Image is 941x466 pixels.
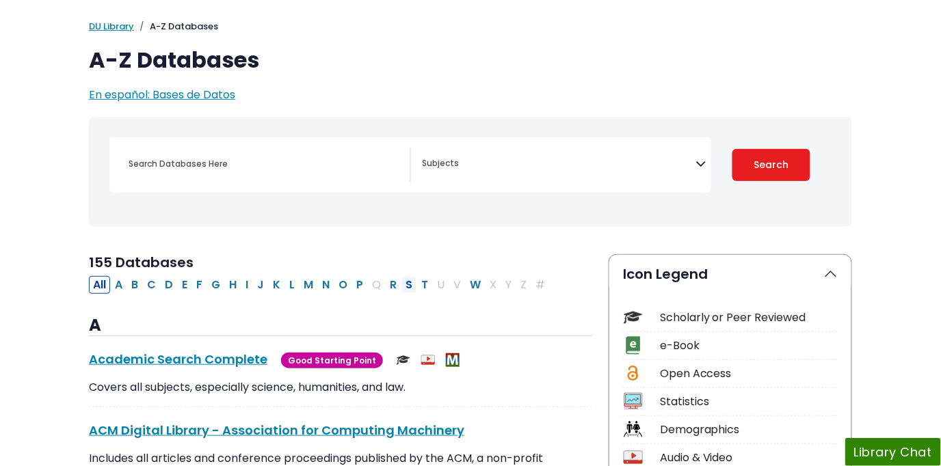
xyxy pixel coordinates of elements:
textarea: Search [422,159,695,170]
button: Library Chat [845,438,941,466]
p: Covers all subjects, especially science, humanities, and law. [89,379,592,396]
a: Academic Search Complete [89,351,267,368]
img: Icon Scholarly or Peer Reviewed [624,308,642,327]
img: Audio & Video [421,353,435,367]
h1: A-Z Databases [89,47,852,73]
button: Filter Results T [417,276,432,294]
div: e-Book [660,338,838,354]
img: Icon Statistics [624,392,642,411]
button: Filter Results J [253,276,268,294]
button: Filter Results A [111,276,127,294]
div: Scholarly or Peer Reviewed [660,310,838,326]
img: Icon Open Access [624,364,641,383]
a: DU Library [89,20,134,33]
button: Filter Results G [207,276,224,294]
button: Filter Results L [285,276,299,294]
button: Filter Results E [178,276,191,294]
button: Filter Results P [352,276,367,294]
span: Good Starting Point [281,353,383,368]
button: Icon Legend [609,255,851,293]
div: Demographics [660,422,838,438]
img: MeL (Michigan electronic Library) [446,353,460,367]
button: Filter Results B [127,276,142,294]
input: Search database by title or keyword [120,154,410,174]
div: Statistics [660,394,838,410]
button: Filter Results I [241,276,252,294]
button: Submit for Search Results [732,149,810,181]
button: Filter Results F [192,276,207,294]
button: Filter Results M [300,276,317,294]
button: Filter Results W [466,276,485,294]
button: Filter Results K [269,276,284,294]
nav: Search filters [89,117,852,227]
a: En español: Bases de Datos [89,87,235,102]
nav: breadcrumb [89,20,852,33]
div: Audio & Video [660,450,838,466]
img: Scholarly or Peer Reviewed [397,353,410,367]
button: All [89,276,110,294]
a: ACM Digital Library - Association for Computing Machinery [89,422,464,439]
div: Alpha-list to filter by first letter of database name [89,276,551,292]
li: A-Z Databases [134,20,218,33]
img: Icon e-Book [624,336,642,355]
button: Filter Results S [401,276,416,294]
button: Filter Results C [143,276,160,294]
h3: A [89,316,592,336]
button: Filter Results R [386,276,401,294]
button: Filter Results D [161,276,177,294]
button: Filter Results O [334,276,352,294]
div: Open Access [660,366,838,382]
button: Filter Results H [225,276,241,294]
button: Filter Results N [318,276,334,294]
span: 155 Databases [89,253,194,272]
img: Icon Demographics [624,420,642,439]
